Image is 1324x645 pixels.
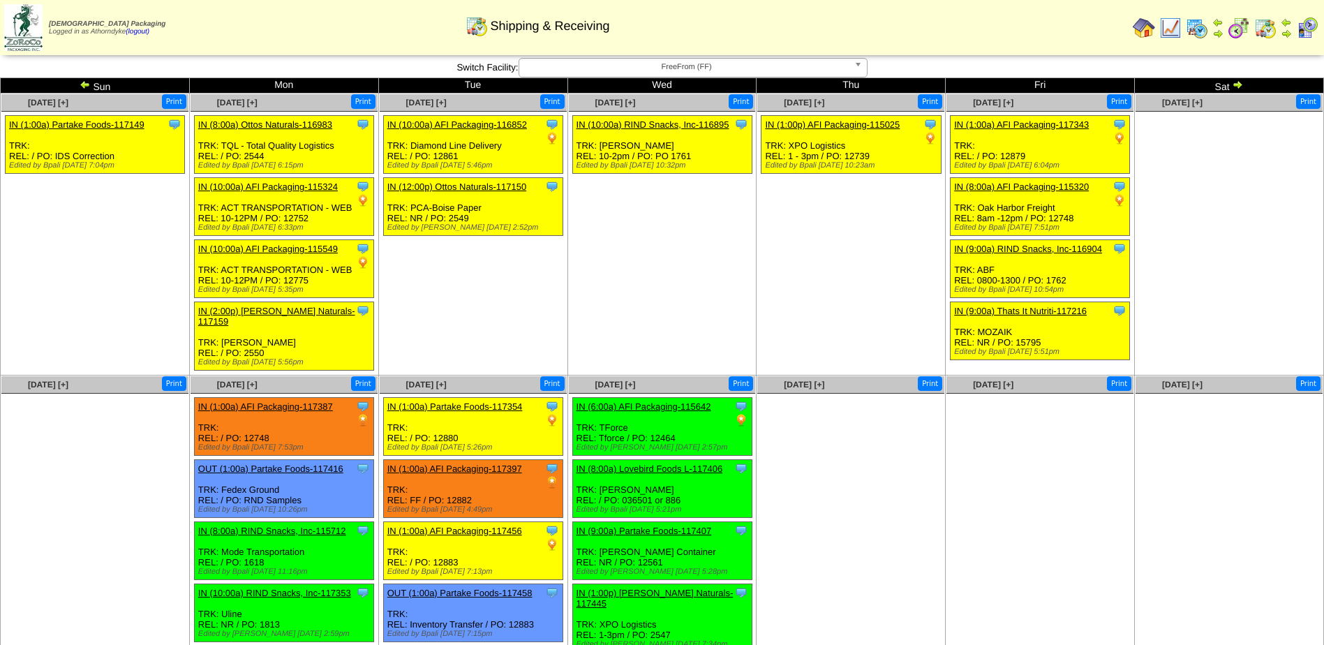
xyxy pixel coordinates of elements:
[189,78,378,94] td: Mon
[198,443,373,452] div: Edited by Bpali [DATE] 7:53pm
[194,584,373,642] div: TRK: Uline REL: NR / PO: 1813
[490,19,609,34] span: Shipping & Receiving
[954,306,1087,316] a: IN (9:00a) Thats It Nutriti-117216
[545,524,559,537] img: Tooltip
[951,178,1130,236] div: TRK: Oak Harbor Freight REL: 8am -12pm / PO: 12748
[951,116,1130,174] div: TRK: REL: / PO: 12879
[198,630,373,638] div: Edited by [PERSON_NAME] [DATE] 2:59pm
[1113,193,1126,207] img: PO
[954,348,1129,356] div: Edited by Bpali [DATE] 5:51pm
[951,302,1130,360] div: TRK: MOZAIK REL: NR / PO: 15795
[784,380,824,390] span: [DATE] [+]
[9,119,144,130] a: IN (1:00a) Partake Foods-117149
[406,98,447,107] a: [DATE] [+]
[387,161,563,170] div: Edited by Bpali [DATE] 5:46pm
[49,20,165,36] span: Logged in as Athorndyke
[1113,179,1126,193] img: Tooltip
[406,380,447,390] a: [DATE] [+]
[923,117,937,131] img: Tooltip
[729,94,753,109] button: Print
[1296,17,1318,39] img: calendarcustomer.gif
[1133,17,1155,39] img: home.gif
[954,181,1089,192] a: IN (8:00a) AFI Packaging-115320
[545,179,559,193] img: Tooltip
[356,304,370,318] img: Tooltip
[387,568,563,576] div: Edited by Bpali [DATE] 7:13pm
[540,376,565,391] button: Print
[198,119,332,130] a: IN (8:00a) Ottos Naturals-116983
[1162,380,1203,390] a: [DATE] [+]
[567,78,757,94] td: Wed
[1107,94,1131,109] button: Print
[194,178,373,236] div: TRK: ACT TRANSPORTATION - WEB REL: 10-12PM / PO: 12752
[49,20,165,28] span: [DEMOGRAPHIC_DATA] Packaging
[577,588,734,609] a: IN (1:00p) [PERSON_NAME] Naturals-117445
[198,588,351,598] a: IN (10:00a) RIND Snacks, Inc-117353
[356,242,370,255] img: Tooltip
[951,240,1130,298] div: TRK: ABF REL: 0800-1300 / PO: 1762
[198,244,338,254] a: IN (10:00a) AFI Packaging-115549
[734,586,748,600] img: Tooltip
[198,358,373,366] div: Edited by Bpali [DATE] 5:56pm
[1113,117,1126,131] img: Tooltip
[387,181,526,192] a: IN (12:00p) Ottos Naturals-117150
[577,443,752,452] div: Edited by [PERSON_NAME] [DATE] 2:57pm
[1135,78,1324,94] td: Sat
[734,524,748,537] img: Tooltip
[572,460,752,518] div: TRK: [PERSON_NAME] REL: / PO: 036501 or 886
[387,443,563,452] div: Edited by Bpali [DATE] 5:26pm
[387,119,527,130] a: IN (10:00a) AFI Packaging-116852
[1232,79,1243,90] img: arrowright.gif
[162,94,186,109] button: Print
[1186,17,1208,39] img: calendarprod.gif
[80,79,91,90] img: arrowleft.gif
[387,505,563,514] div: Edited by Bpali [DATE] 4:49pm
[1212,28,1223,39] img: arrowright.gif
[217,98,258,107] a: [DATE] [+]
[383,398,563,456] div: TRK: REL: / PO: 12880
[923,131,937,145] img: PO
[356,524,370,537] img: Tooltip
[198,464,343,474] a: OUT (1:00a) Partake Foods-117416
[577,526,712,536] a: IN (9:00a) Partake Foods-117407
[1212,17,1223,28] img: arrowleft.gif
[1296,376,1321,391] button: Print
[595,98,635,107] a: [DATE] [+]
[198,401,333,412] a: IN (1:00a) AFI Packaging-117387
[765,161,940,170] div: Edited by Bpali [DATE] 10:23am
[198,568,373,576] div: Edited by Bpali [DATE] 11:16pm
[545,117,559,131] img: Tooltip
[28,380,68,390] span: [DATE] [+]
[1107,376,1131,391] button: Print
[577,161,752,170] div: Edited by Bpali [DATE] 10:32pm
[973,380,1013,390] a: [DATE] [+]
[1,78,190,94] td: Sun
[784,98,824,107] a: [DATE] [+]
[162,376,186,391] button: Print
[954,286,1129,294] div: Edited by Bpali [DATE] 10:54pm
[1281,17,1292,28] img: arrowleft.gif
[734,117,748,131] img: Tooltip
[194,116,373,174] div: TRK: TQL - Total Quality Logistics REL: / PO: 2544
[572,398,752,456] div: TRK: TForce REL: Tforce / PO: 12464
[351,94,375,109] button: Print
[356,117,370,131] img: Tooltip
[1113,131,1126,145] img: PO
[1296,94,1321,109] button: Print
[757,78,946,94] td: Thu
[387,464,522,474] a: IN (1:00a) AFI Packaging-117397
[973,98,1013,107] span: [DATE] [+]
[1162,98,1203,107] span: [DATE] [+]
[545,413,559,427] img: PO
[761,116,941,174] div: TRK: XPO Logistics REL: 1 - 3pm / PO: 12739
[383,460,563,518] div: TRK: REL: FF / PO: 12882
[194,240,373,298] div: TRK: ACT TRANSPORTATION - WEB REL: 10-12PM / PO: 12775
[194,522,373,580] div: TRK: Mode Transportation REL: / PO: 1618
[387,223,563,232] div: Edited by [PERSON_NAME] [DATE] 2:52pm
[734,413,748,427] img: PO
[577,401,711,412] a: IN (6:00a) AFI Packaging-115642
[954,244,1102,254] a: IN (9:00a) RIND Snacks, Inc-116904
